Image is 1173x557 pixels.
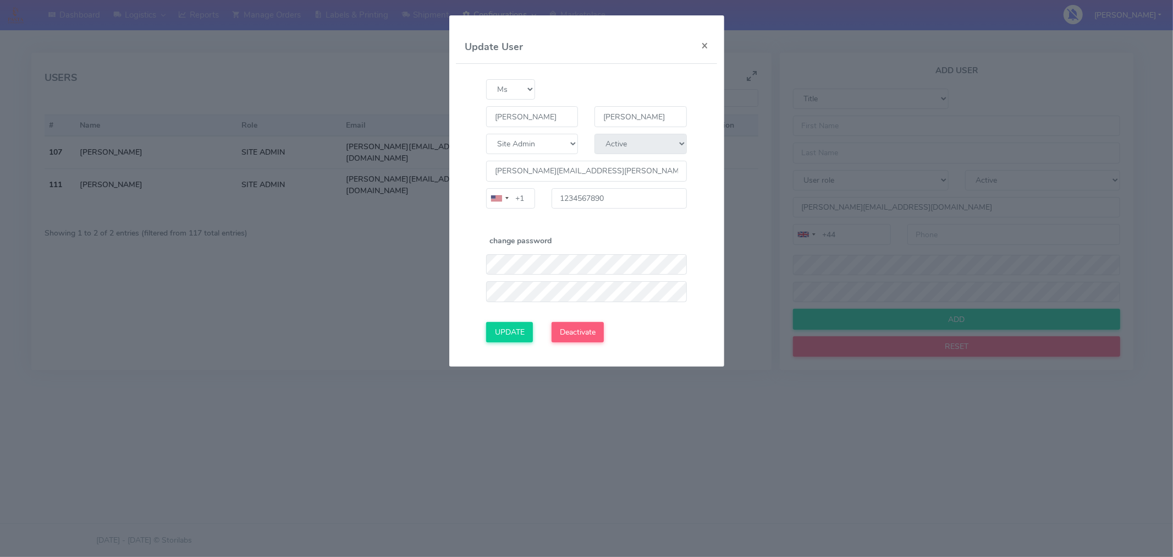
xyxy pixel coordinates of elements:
h4: Update User [465,40,523,54]
input: Phone [552,188,687,209]
input: Deactivate [552,322,604,342]
div: United States: +1 [487,189,512,208]
input: UPDATE [486,322,533,342]
strong: change password [489,236,552,246]
input: Last Name [594,106,686,127]
input: Email [486,161,686,181]
input: Code [486,188,535,209]
input: First Name [486,106,578,127]
button: Close [692,31,717,60]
